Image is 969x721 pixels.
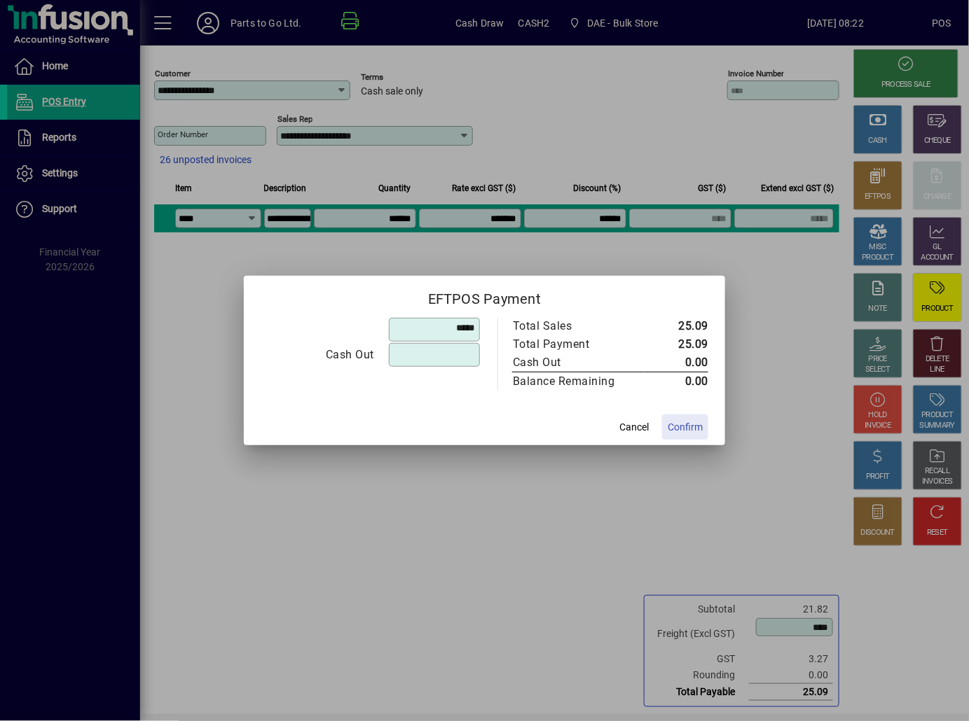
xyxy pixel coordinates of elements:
[612,414,657,440] button: Cancel
[645,335,708,353] td: 25.09
[512,335,645,353] td: Total Payment
[645,372,708,391] td: 0.00
[513,354,631,371] div: Cash Out
[645,353,708,372] td: 0.00
[645,317,708,335] td: 25.09
[662,414,708,440] button: Confirm
[513,373,631,390] div: Balance Remaining
[261,346,374,363] div: Cash Out
[512,317,645,335] td: Total Sales
[668,420,703,435] span: Confirm
[244,276,725,316] h2: EFTPOS Payment
[619,420,649,435] span: Cancel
